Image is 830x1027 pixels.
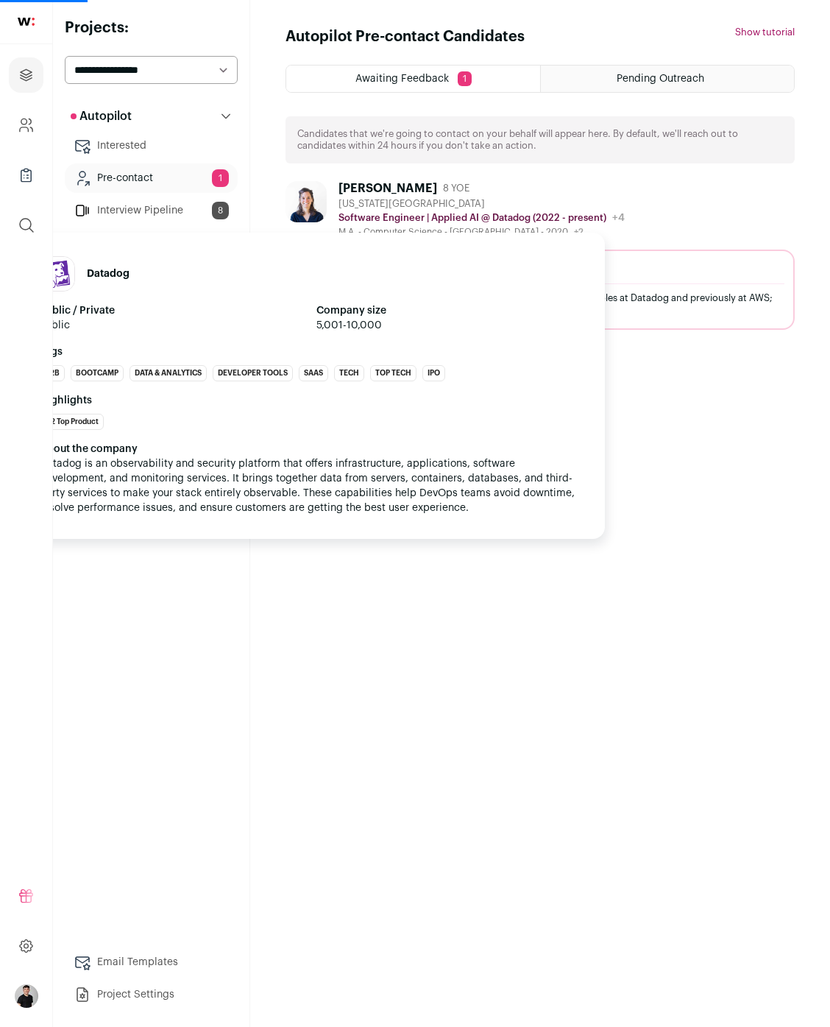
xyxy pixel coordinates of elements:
a: Company Lists [9,158,43,193]
span: 1 [458,71,472,86]
li: Data & Analytics [130,365,207,381]
img: 0721ae5c561563f1475dee62986f5bdaf2d581547a54b689c8d6b5512c2bda06.jpg [40,257,74,291]
a: Project Settings [65,980,238,1009]
a: Company and ATS Settings [9,107,43,143]
a: Projects [9,57,43,93]
strong: Company size [316,303,581,318]
span: Public [40,318,305,333]
strong: Highlights [40,393,581,408]
div: [PERSON_NAME] [338,181,437,196]
div: About the company [40,442,581,456]
img: 19277569-medium_jpg [15,984,38,1008]
button: Open dropdown [15,984,38,1008]
span: 1 [212,169,229,187]
strong: Tags [40,345,581,359]
span: Awaiting Feedback [355,74,449,84]
span: +4 [612,213,625,223]
li: IPO [422,365,445,381]
img: b69a90732a8da8794dd2a095c5c82819e3a0cee2484bb94b9eec7b79dcfc306c.jpg [285,181,327,222]
a: Interested [65,131,238,160]
div: Candidates that we're going to contact on your behalf will appear here. By default, we'll reach o... [285,116,795,163]
img: wellfound-shorthand-0d5821cbd27db2630d0214b213865d53afaa358527fdda9d0ea32b1df1b89c2c.svg [18,18,35,26]
li: SaaS [299,365,328,381]
a: Pending Outreach [541,66,794,92]
h1: Datadog [87,267,130,281]
button: Show tutorial [735,27,795,38]
li: Tech [334,365,364,381]
a: Email Templates [65,947,238,977]
li: Developer Tools [213,365,293,381]
span: 8 YOE [443,183,469,194]
p: Software Engineer | Applied AI @ Datadog (2022 - present) [338,212,606,224]
span: 5,001-10,000 [316,318,581,333]
div: [US_STATE][GEOGRAPHIC_DATA] [338,198,625,210]
h1: Autopilot Pre-contact Candidates [285,27,525,47]
p: Autopilot [71,107,132,125]
a: Pre-contact1 [65,163,238,193]
span: Pending Outreach [617,74,704,84]
h2: Projects: [65,18,238,38]
strong: Public / Private [40,303,305,318]
li: Bootcamp [71,365,124,381]
a: Interview Pipeline8 [65,196,238,225]
a: [PERSON_NAME] 8 YOE [US_STATE][GEOGRAPHIC_DATA] Software Engineer | Applied AI @ Datadog (2022 - ... [285,181,795,330]
li: G2 Top Product [40,414,104,430]
button: Autopilot [65,102,238,131]
span: 8 [212,202,229,219]
span: Datadog is an observability and security platform that offers infrastructure, applications, softw... [40,459,578,513]
li: Top Tech [370,365,416,381]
